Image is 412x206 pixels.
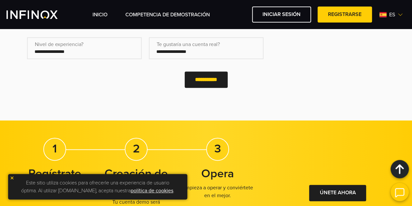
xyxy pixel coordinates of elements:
a: política de cookies [131,187,173,194]
strong: Creación de Cuenta Demo [100,166,172,195]
strong: 3 [214,142,221,156]
a: Competencia de Demostración [125,11,210,19]
a: Registrarse [318,7,372,23]
img: yellow close icon [10,176,14,180]
strong: 1 [52,142,57,156]
strong: Opera [201,166,234,181]
img: open convrs live chat [391,183,409,201]
a: Iniciar sesión [252,7,311,23]
a: INFINOX Vite [7,10,73,19]
a: INICIO [92,11,107,19]
span: es [387,11,398,19]
a: ÚNETE AHORA [309,185,366,201]
strong: 2 [133,142,140,156]
p: Este sitio utiliza cookies para ofrecerle una experiencia de usuario óptima. Al utilizar [DOMAIN_... [11,177,184,196]
strong: Regístrate [28,166,81,181]
p: Empieza a operar y conviértete en el mejor. [180,184,255,199]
